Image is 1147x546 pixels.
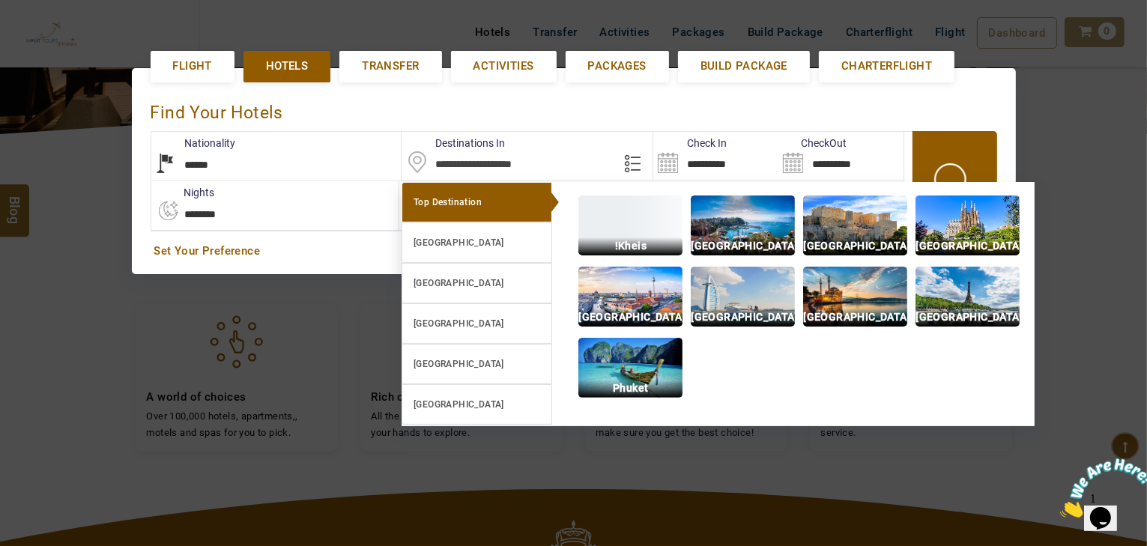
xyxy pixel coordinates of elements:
[578,237,683,255] p: !Kheis
[803,237,907,255] p: [GEOGRAPHIC_DATA]
[402,384,552,425] a: [GEOGRAPHIC_DATA]
[566,51,669,82] a: Packages
[451,51,557,82] a: Activities
[578,267,683,327] img: img
[399,185,466,200] label: Rooms
[154,243,993,259] a: Set Your Preference
[819,51,954,82] a: Charterflight
[778,132,904,181] input: Search
[691,267,795,327] img: img
[414,278,504,288] b: [GEOGRAPHIC_DATA]
[588,58,647,74] span: Packages
[841,58,932,74] span: Charterflight
[243,51,330,82] a: Hotels
[414,399,504,410] b: [GEOGRAPHIC_DATA]
[916,195,1020,255] img: img
[173,58,212,74] span: Flight
[778,136,847,151] label: CheckOut
[6,6,99,65] img: Chat attention grabber
[803,309,907,326] p: [GEOGRAPHIC_DATA]
[362,58,419,74] span: Transfer
[414,197,482,207] b: Top Destination
[151,185,215,200] label: nights
[402,303,552,344] a: [GEOGRAPHIC_DATA]
[402,136,505,151] label: Destinations In
[151,136,236,151] label: Nationality
[402,344,552,384] a: [GEOGRAPHIC_DATA]
[402,222,552,263] a: [GEOGRAPHIC_DATA]
[916,309,1020,326] p: [GEOGRAPHIC_DATA]
[266,58,308,74] span: Hotels
[578,195,683,255] img: img
[402,182,552,222] a: Top Destination
[473,58,534,74] span: Activities
[414,318,504,329] b: [GEOGRAPHIC_DATA]
[803,267,907,327] img: img
[578,309,683,326] p: [GEOGRAPHIC_DATA]
[151,51,234,82] a: Flight
[678,51,810,82] a: Build Package
[151,87,997,131] div: Find Your Hotels
[6,6,12,19] span: 1
[1054,452,1147,524] iframe: chat widget
[691,237,795,255] p: [GEOGRAPHIC_DATA]
[578,338,683,398] img: img
[653,132,778,181] input: Search
[414,237,504,248] b: [GEOGRAPHIC_DATA]
[414,359,504,369] b: [GEOGRAPHIC_DATA]
[916,267,1020,327] img: img
[653,136,727,151] label: Check In
[803,195,907,255] img: img
[691,309,795,326] p: [GEOGRAPHIC_DATA]
[916,237,1020,255] p: [GEOGRAPHIC_DATA]
[691,195,795,255] img: img
[402,263,552,303] a: [GEOGRAPHIC_DATA]
[339,51,441,82] a: Transfer
[578,380,683,397] p: Phuket
[700,58,787,74] span: Build Package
